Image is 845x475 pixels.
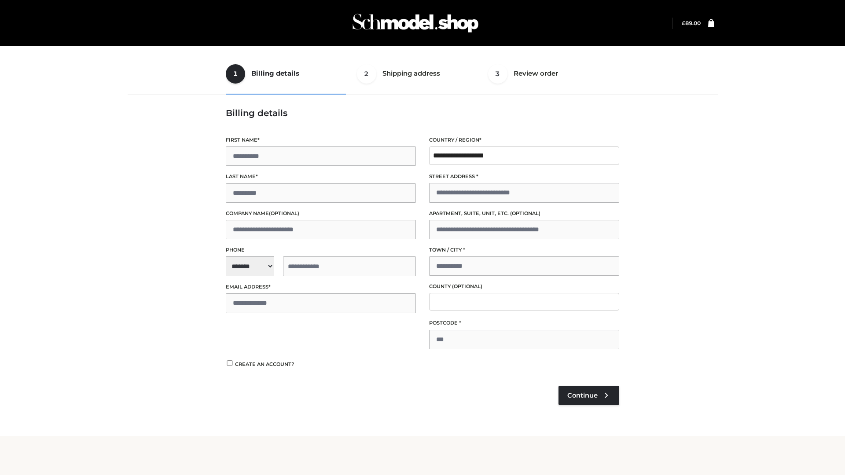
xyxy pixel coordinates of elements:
[429,246,619,254] label: Town / City
[226,360,234,366] input: Create an account?
[429,136,619,144] label: Country / Region
[226,246,416,254] label: Phone
[682,20,685,26] span: £
[682,20,701,26] bdi: 89.00
[429,209,619,218] label: Apartment, suite, unit, etc.
[558,386,619,405] a: Continue
[452,283,482,289] span: (optional)
[349,6,481,40] img: Schmodel Admin 964
[226,136,416,144] label: First name
[429,319,619,327] label: Postcode
[429,172,619,181] label: Street address
[269,210,299,216] span: (optional)
[226,172,416,181] label: Last name
[226,108,619,118] h3: Billing details
[429,282,619,291] label: County
[226,209,416,218] label: Company name
[510,210,540,216] span: (optional)
[226,283,416,291] label: Email address
[235,361,294,367] span: Create an account?
[567,391,598,399] span: Continue
[682,20,701,26] a: £89.00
